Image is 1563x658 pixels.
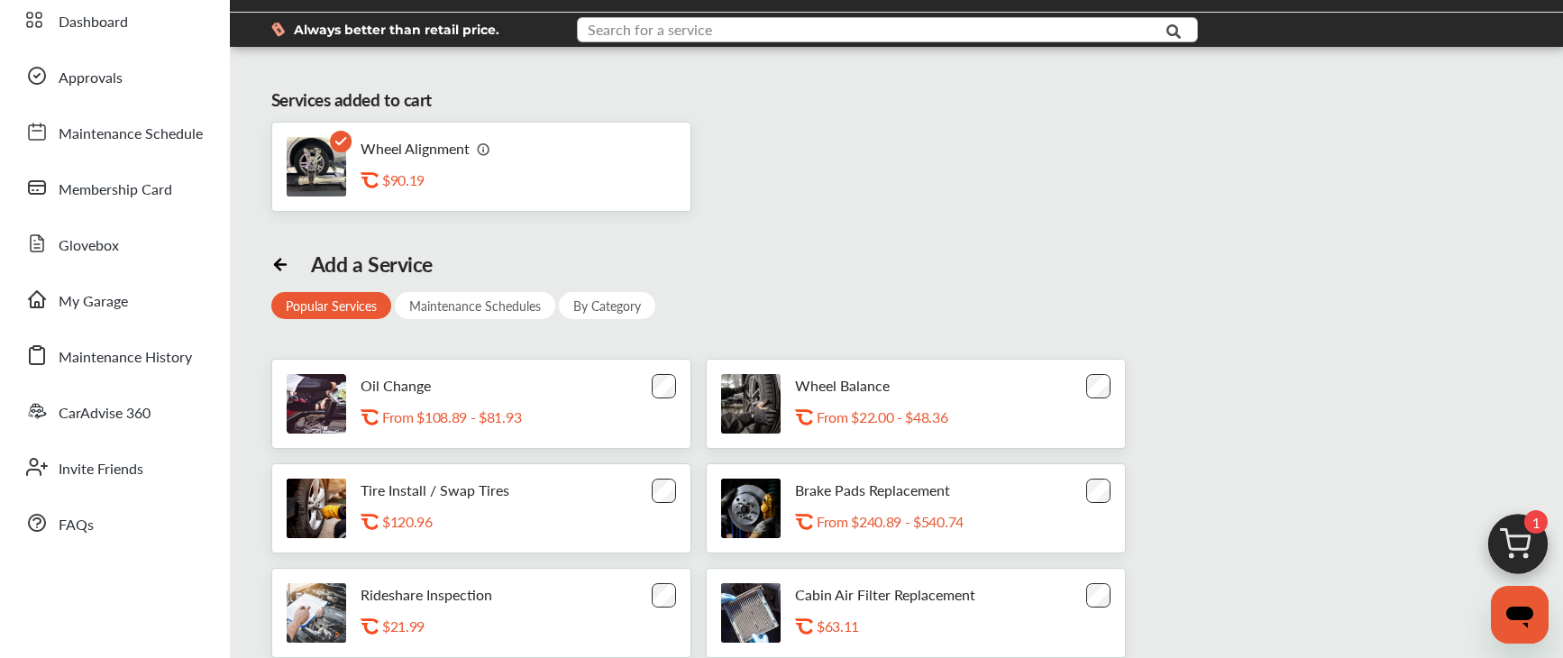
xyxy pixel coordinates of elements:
a: Invite Friends [16,443,212,490]
a: My Garage [16,276,212,323]
img: rideshare-visual-inspection-thumb.jpg [287,583,346,643]
a: Glovebox [16,220,212,267]
img: wheel-alignment-thumb.jpg [287,137,346,196]
p: From $240.89 - $540.74 [817,513,964,530]
a: Maintenance Schedule [16,108,212,155]
span: My Garage [59,290,128,314]
img: tire-install-swap-tires-thumb.jpg [287,479,346,538]
span: Membership Card [59,178,172,202]
img: tire-wheel-balance-thumb.jpg [721,374,781,434]
p: Oil Change [361,377,431,394]
span: Maintenance History [59,346,192,370]
a: FAQs [16,499,212,546]
img: brake-pads-replacement-thumb.jpg [721,479,781,538]
span: FAQs [59,514,94,537]
div: Add a Service [311,251,433,277]
div: $120.96 [382,513,562,530]
span: Maintenance Schedule [59,123,203,146]
span: Invite Friends [59,458,143,481]
div: Maintenance Schedules [395,292,555,319]
span: Always better than retail price. [294,23,499,36]
span: Approvals [59,67,123,90]
span: 1 [1524,510,1548,534]
img: oil-change-thumb.jpg [287,374,346,434]
div: $90.19 [382,171,562,188]
a: Membership Card [16,164,212,211]
a: Approvals [16,52,212,99]
span: CarAdvise 360 [59,402,151,425]
a: Maintenance History [16,332,212,379]
p: Tire Install / Swap Tires [361,481,509,498]
p: Cabin Air Filter Replacement [795,586,975,603]
img: info_icon_vector.svg [477,142,491,156]
div: Popular Services [271,292,391,319]
p: Wheel Alignment [361,140,470,157]
p: From $22.00 - $48.36 [817,408,948,425]
img: cabin-air-filter-replacement-thumb.jpg [721,583,781,643]
p: Brake Pads Replacement [795,481,950,498]
a: CarAdvise 360 [16,388,212,434]
div: $63.11 [817,617,997,635]
div: $21.99 [382,617,562,635]
div: By Category [559,292,655,319]
p: Rideshare Inspection [361,586,492,603]
p: From $108.89 - $81.93 [382,408,521,425]
p: Wheel Balance [795,377,890,394]
span: Glovebox [59,234,119,258]
span: Dashboard [59,11,128,34]
iframe: Button to launch messaging window [1491,586,1549,644]
img: dollor_label_vector.a70140d1.svg [271,22,285,37]
img: cart_icon.3d0951e8.svg [1475,506,1561,592]
div: Search for a service [588,23,712,37]
div: Services added to cart [271,87,432,113]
